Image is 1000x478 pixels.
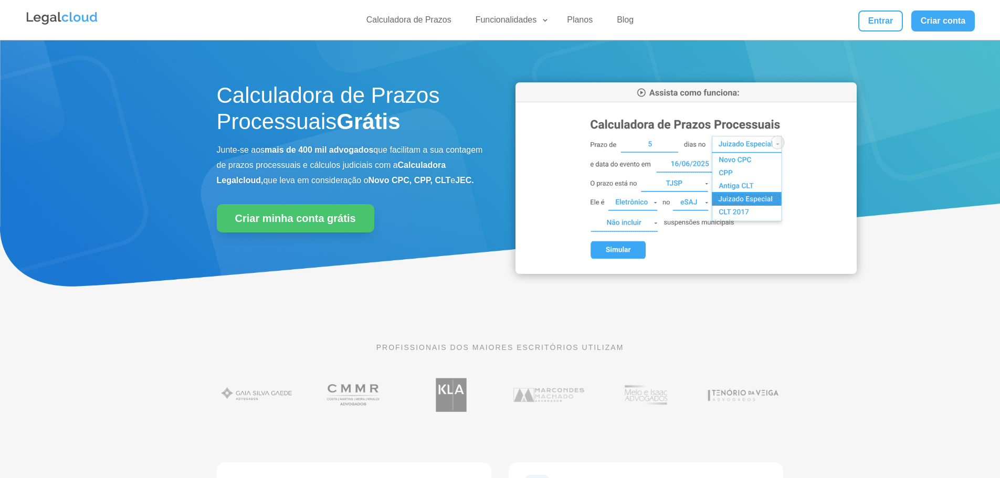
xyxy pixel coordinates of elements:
[606,373,686,417] img: Profissionais do escritório Melo e Isaac Advogados utilizam a Legalcloud
[314,373,394,417] img: Costa Martins Meira Rinaldi Advogados
[858,10,902,31] a: Entrar
[369,176,451,185] b: Novo CPC, CPP, CLT
[360,15,458,30] a: Calculadora de Prazos
[911,10,975,31] a: Criar conta
[703,373,783,417] img: Tenório da Veiga Advogados
[469,15,550,30] a: Funcionalidades
[515,267,857,275] a: Calculadora de Prazos Processuais da Legalcloud
[561,15,599,30] a: Planos
[217,204,374,232] a: Criar minha conta grátis
[509,373,589,417] img: Marcondes Machado Advogados utilizam a Legalcloud
[610,15,640,30] a: Blog
[217,342,784,353] p: PROFISSIONAIS DOS MAIORES ESCRITÓRIOS UTILIZAM
[217,143,485,188] p: Junte-se aos que facilitam a sua contagem de prazos processuais e cálculos judiciais com a que le...
[217,161,446,185] b: Calculadora Legalcloud,
[336,109,400,134] strong: Grátis
[411,373,491,417] img: Koury Lopes Advogados
[25,19,99,28] a: Logo da Legalcloud
[455,176,474,185] b: JEC.
[265,145,373,154] b: mais de 400 mil advogados
[217,373,297,417] img: Gaia Silva Gaede Advogados Associados
[515,82,857,274] img: Calculadora de Prazos Processuais da Legalcloud
[217,82,485,141] h1: Calculadora de Prazos Processuais
[25,10,99,26] img: Legalcloud Logo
